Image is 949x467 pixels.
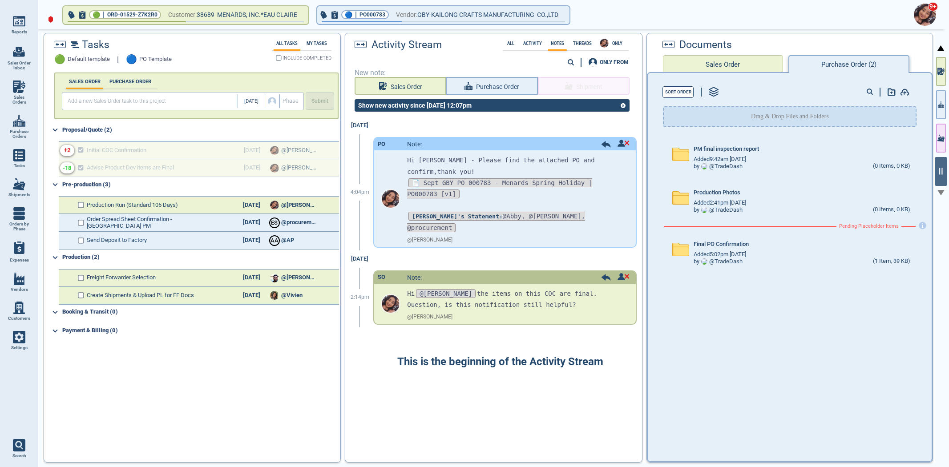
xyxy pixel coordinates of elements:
div: [DATE] [236,292,267,299]
button: Sales Order [663,55,783,73]
span: Purchase Orders [7,129,31,139]
img: Avatar [382,295,400,313]
img: menu_icon [13,331,25,343]
label: My Tasks [304,41,330,46]
div: Production (2) [62,250,339,265]
img: Avatar [270,291,279,300]
span: Sales Orders [7,95,31,105]
span: MENARDS, INC.*EAU CLAIRE [217,11,297,18]
div: [DATE] [236,219,267,226]
span: [DATE] [244,99,258,105]
div: (0 Items, 0 KB) [873,163,910,170]
span: @ [PERSON_NAME] [407,314,452,320]
img: add-document [900,89,909,96]
label: Activity [521,41,545,46]
img: unread icon [618,273,630,280]
div: by @ TradeDash [694,163,743,170]
div: [DATE] [236,237,267,244]
img: menu_icon [13,273,25,285]
span: Activity Stream [372,39,442,51]
span: Customers [8,316,30,321]
button: Sort Order [662,86,694,98]
span: @[PERSON_NAME] [416,289,476,298]
p: Hi the items on this COC are final. Question, is this notification still helpful? [407,288,622,310]
span: 🟢 [93,12,100,18]
span: 📄 Sept GBY PO 000783 - Menards Spring Holiday | PO000783 [v1] [407,178,592,198]
span: Settings [11,345,28,350]
div: SO [378,274,385,281]
span: | [117,56,119,64]
span: @procurement [281,219,317,226]
span: Vendors [11,287,28,292]
img: Avatar [701,258,707,265]
img: menu_icon [13,149,25,161]
div: (0 Items, 0 KB) [873,206,910,213]
span: Added 9:42am [DATE] [694,156,746,163]
span: Production Run (Standard 105 Days) [87,202,178,209]
span: Tasks [14,163,25,169]
div: Proposal/Quote (2) [62,123,339,137]
div: Pre-production (3) [62,177,339,192]
span: Send Deposit to Factory [87,237,147,244]
button: Purchase Order (2) [788,55,909,73]
span: Documents [679,39,732,51]
span: @Abby, @[PERSON_NAME], @procurement [407,212,585,232]
div: +2 [64,147,70,154]
span: Added 5:02pm [DATE] [694,251,746,258]
button: Purchase Order [446,77,537,95]
span: Added 2:41pm [DATE] [694,200,746,206]
span: PM final inspection report [694,146,759,153]
span: Purchase Order [476,81,519,93]
div: [DATE] [347,250,373,268]
span: @ [PERSON_NAME] [407,237,452,243]
label: SALES ORDER [66,79,103,85]
span: GBY-KAILONG CRAFTS MANUFACTURING CO.,LTD [417,9,558,20]
span: Note: [407,141,422,148]
div: PO [378,141,385,148]
img: Avatar [914,4,936,26]
span: INCLUDE COMPLETED [283,56,331,60]
span: Reports [12,29,27,35]
span: Customer: [168,9,197,20]
img: Avatar [701,207,707,213]
span: Note: [407,274,422,281]
span: 2:14pm [351,294,369,301]
span: Search [12,453,26,459]
span: Sales Order Inbox [7,60,31,71]
img: Avatar [270,201,279,209]
span: Create Shipments & Upload PL for FF Docs [87,292,194,299]
div: [DATE] [236,274,267,281]
div: Payment & Billing (0) [62,324,339,338]
div: by @ TradeDash [694,258,743,265]
div: A A [270,236,279,245]
span: 🔵 [126,54,137,64]
span: PO Template [139,56,172,63]
span: This is the beginning of the Activity Stream [397,356,603,368]
label: Notes [548,41,567,46]
span: 9+ [928,2,938,11]
span: Expenses [10,258,29,263]
label: PURCHASE ORDER [107,79,154,85]
img: add-document [888,88,896,96]
span: | [103,10,105,19]
span: Final PO Confirmation [694,241,749,248]
span: Pending Placeholder Items [839,224,899,229]
span: Shipments [8,192,30,197]
span: ORD-01529-Z7K2R0 [107,10,157,19]
span: Orders by Phase [7,221,31,232]
span: ONLY [610,41,625,46]
div: [DATE] [236,202,267,209]
label: Threads [570,41,594,46]
span: Phase [283,98,299,105]
img: menu_icon [13,178,25,190]
div: E S [270,218,279,227]
span: Tasks [82,39,109,51]
span: @AP [281,237,294,244]
span: 38689 [197,9,217,20]
img: Avatar [600,39,609,48]
span: @[PERSON_NAME] [281,202,317,209]
span: Order Spread Sheet Confirmation - [GEOGRAPHIC_DATA] PM [87,216,222,229]
button: 🔵|PO000783Vendor:GBY-KAILONG CRAFTS MANUFACTURING CO.,LTD [317,6,569,24]
div: Booking & Transit (0) [62,305,339,319]
img: diamond [48,16,53,23]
